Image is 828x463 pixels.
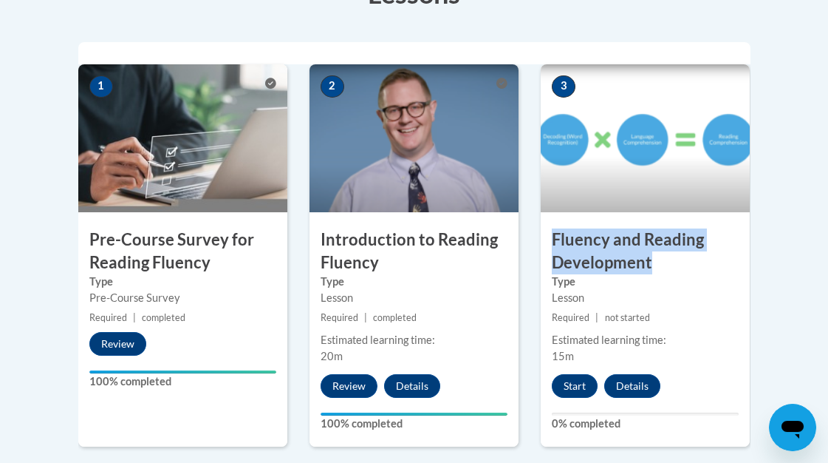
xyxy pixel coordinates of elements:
[309,229,519,274] h3: Introduction to Reading Fluency
[321,312,358,323] span: Required
[89,371,276,374] div: Your progress
[604,374,660,398] button: Details
[541,64,750,212] img: Course Image
[89,312,127,323] span: Required
[133,312,136,323] span: |
[89,290,276,306] div: Pre-Course Survey
[321,416,507,432] label: 100% completed
[552,274,739,290] label: Type
[552,350,574,362] span: 15m
[321,290,507,306] div: Lesson
[605,312,650,323] span: not started
[552,374,598,398] button: Start
[309,64,519,212] img: Course Image
[78,64,287,212] img: Course Image
[89,274,276,290] label: Type
[78,229,287,274] h3: Pre-Course Survey for Reading Fluency
[384,374,440,398] button: Details
[552,75,575,98] span: 3
[595,312,598,323] span: |
[373,312,417,323] span: completed
[552,416,739,432] label: 0% completed
[541,229,750,274] h3: Fluency and Reading Development
[321,332,507,348] div: Estimated learning time:
[89,374,276,390] label: 100% completed
[321,350,343,362] span: 20m
[321,413,507,416] div: Your progress
[552,290,739,306] div: Lesson
[142,312,185,323] span: completed
[552,332,739,348] div: Estimated learning time:
[89,332,146,356] button: Review
[769,404,816,451] iframe: Button to launch messaging window
[552,312,589,323] span: Required
[321,374,377,398] button: Review
[89,75,113,98] span: 1
[321,75,344,98] span: 2
[321,274,507,290] label: Type
[364,312,367,323] span: |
